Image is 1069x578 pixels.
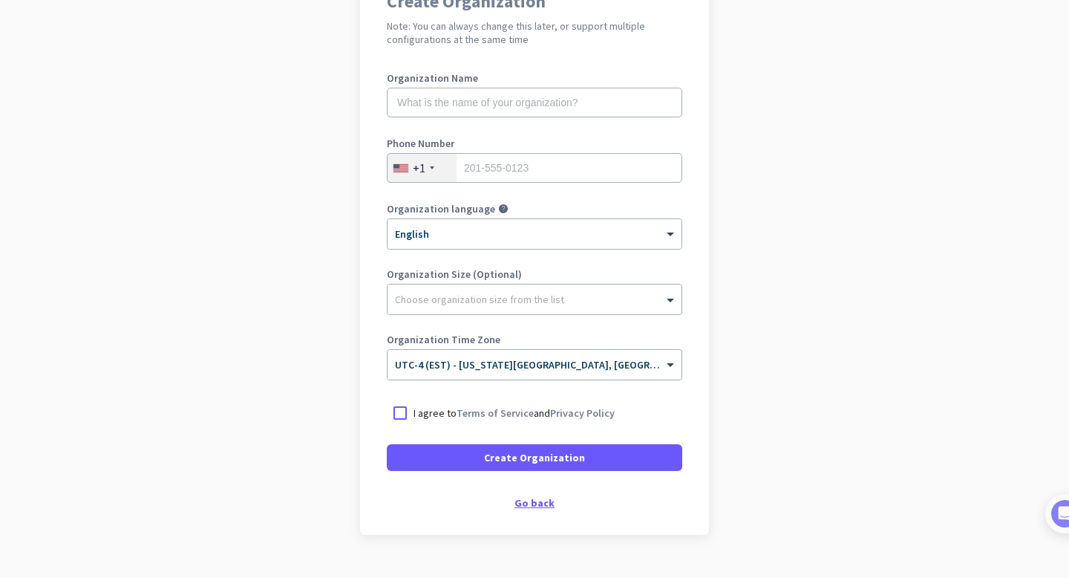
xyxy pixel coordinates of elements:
[387,444,682,471] button: Create Organization
[387,204,495,214] label: Organization language
[413,406,615,420] p: I agree to and
[387,153,682,183] input: 201-555-0123
[550,406,615,420] a: Privacy Policy
[387,19,682,46] h2: Note: You can always change this later, or support multiple configurations at the same time
[387,138,682,149] label: Phone Number
[387,73,682,83] label: Organization Name
[484,450,585,465] span: Create Organization
[387,334,682,345] label: Organization Time Zone
[387,498,682,508] div: Go back
[387,269,682,279] label: Organization Size (Optional)
[457,406,534,420] a: Terms of Service
[498,204,509,214] i: help
[413,160,425,175] div: +1
[387,88,682,117] input: What is the name of your organization?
